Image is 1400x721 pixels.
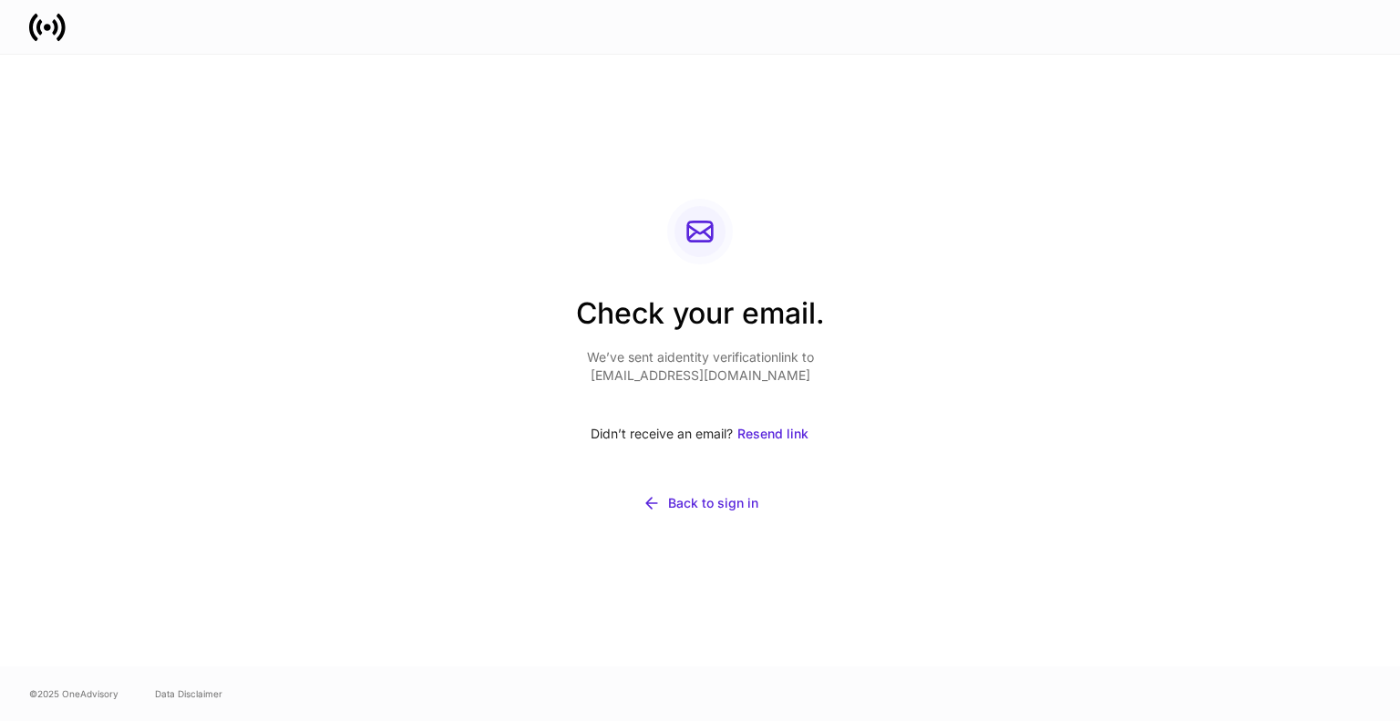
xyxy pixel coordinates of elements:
div: Resend link [737,425,808,443]
a: Data Disclaimer [155,686,222,701]
h2: Check your email. [576,294,825,348]
span: © 2025 OneAdvisory [29,686,118,701]
div: Back to sign in [668,494,758,512]
button: Resend link [736,414,809,454]
button: Back to sign in [576,483,825,523]
div: Didn’t receive an email? [576,414,825,454]
p: We’ve sent a identity verification link to [EMAIL_ADDRESS][DOMAIN_NAME] [576,348,825,385]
